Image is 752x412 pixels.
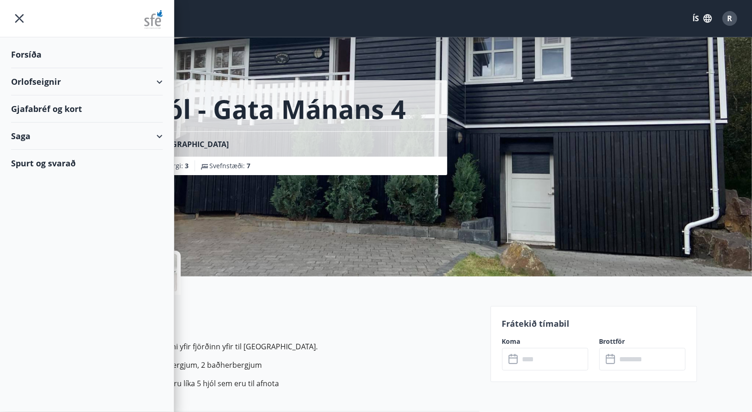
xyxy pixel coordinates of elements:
[247,161,251,170] span: 7
[66,91,406,126] h1: Kjarnaból - Gata mánans 4
[502,318,686,330] p: Frátekið tímabil
[210,161,251,171] span: Svefnstæði :
[55,341,480,352] p: Fallegt kjarrivaxið svæði með útsýni yfir fjörðinn yfir til [GEOGRAPHIC_DATA].
[687,10,717,27] button: ÍS
[55,359,480,371] p: [PERSON_NAME] með 3 svefnherbergjum, 2 baðherbergjum
[719,7,741,29] button: R
[144,10,163,29] img: union_logo
[502,337,588,346] label: Koma
[55,310,480,330] h2: Upplýsingar
[11,68,163,95] div: Orlofseignir
[728,13,733,24] span: R
[599,337,686,346] label: Brottför
[11,150,163,177] div: Spurt og svarað
[11,41,163,68] div: Forsíða
[11,123,163,150] div: Saga
[185,161,189,170] span: 3
[55,378,480,389] p: Gufubað og heitur pottur, þarna eru líka 5 hjól sem eru til afnota
[11,95,163,123] div: Gjafabréf og kort
[11,10,28,27] button: menu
